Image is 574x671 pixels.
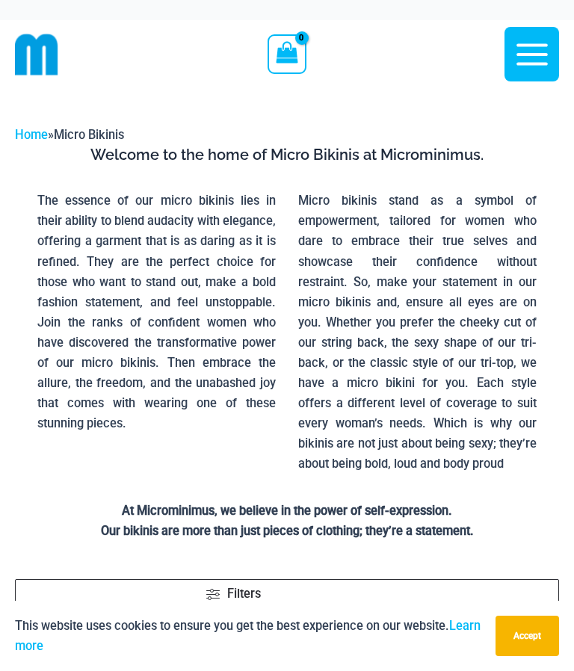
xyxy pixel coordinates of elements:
[15,128,124,142] span: »
[15,33,58,76] img: cropped mm emblem
[15,616,484,656] p: This website uses cookies to ensure you get the best experience on our website.
[227,585,261,604] span: Filters
[496,616,559,656] button: Accept
[268,34,306,73] a: View Shopping Cart, empty
[37,191,276,433] p: The essence of our micro bikinis lies in their ability to blend audacity with elegance, offering ...
[122,504,452,518] strong: At Microminimus, we believe in the power of self-expression.
[26,145,548,164] h3: Welcome to the home of Micro Bikinis at Microminimus.
[101,524,474,538] strong: Our bikinis are more than just pieces of clothing; they’re a statement.
[15,128,48,142] a: Home
[15,579,559,610] a: Filters
[298,191,537,474] p: Micro bikinis stand as a symbol of empowerment, tailored for women who dare to embrace their true...
[54,128,124,142] span: Micro Bikinis
[15,619,481,653] a: Learn more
